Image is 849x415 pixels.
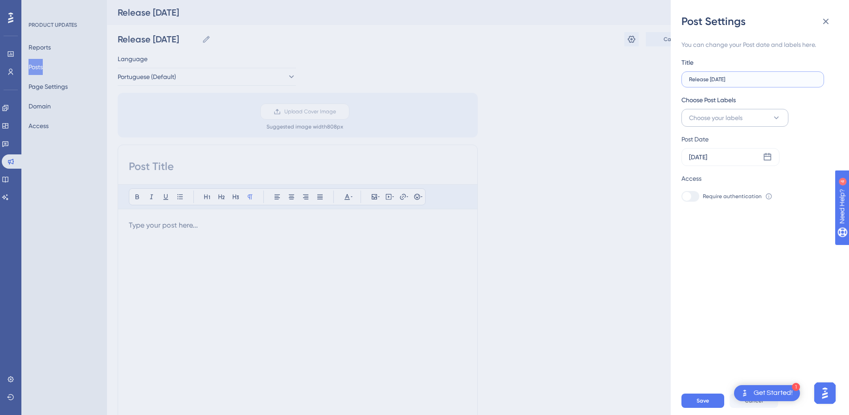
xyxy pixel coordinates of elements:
[792,383,800,391] div: 1
[730,394,778,408] button: Cancel
[62,4,65,12] div: 4
[681,109,788,127] button: Choose your labels
[681,14,838,29] div: Post Settings
[21,2,56,13] span: Need Help?
[681,95,736,105] span: Choose Post Labels
[681,57,693,68] div: Title
[689,152,707,162] div: [DATE]
[681,39,831,50] div: You can change your Post date and labels here.
[681,173,701,184] div: Access
[689,112,742,123] span: Choose your labels
[754,388,793,398] div: Get Started!
[689,76,816,83] input: Type the value
[703,193,762,200] span: Require authentication
[681,134,827,145] div: Post Date
[739,388,750,398] img: launcher-image-alternative-text
[812,380,838,407] iframe: UserGuiding AI Assistant Launcher
[697,397,709,404] span: Save
[734,385,800,401] div: Open Get Started! checklist, remaining modules: 1
[681,394,724,408] button: Save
